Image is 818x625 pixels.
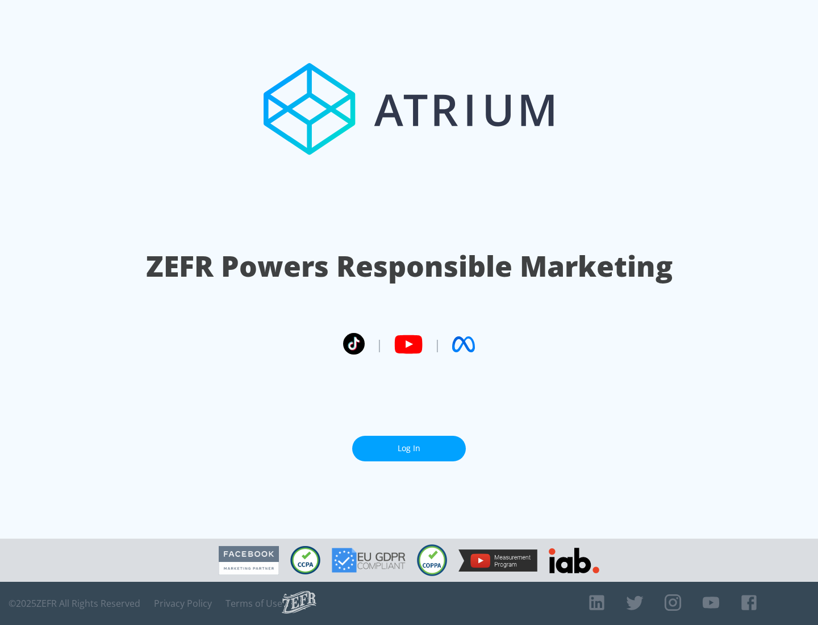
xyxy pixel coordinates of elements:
a: Log In [352,436,466,461]
img: Facebook Marketing Partner [219,546,279,575]
span: | [434,336,441,353]
a: Terms of Use [226,598,282,609]
span: © 2025 ZEFR All Rights Reserved [9,598,140,609]
img: CCPA Compliant [290,546,320,574]
span: | [376,336,383,353]
img: IAB [549,548,599,573]
a: Privacy Policy [154,598,212,609]
img: COPPA Compliant [417,544,447,576]
img: YouTube Measurement Program [458,549,537,572]
h1: ZEFR Powers Responsible Marketing [146,247,673,286]
img: GDPR Compliant [332,548,406,573]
